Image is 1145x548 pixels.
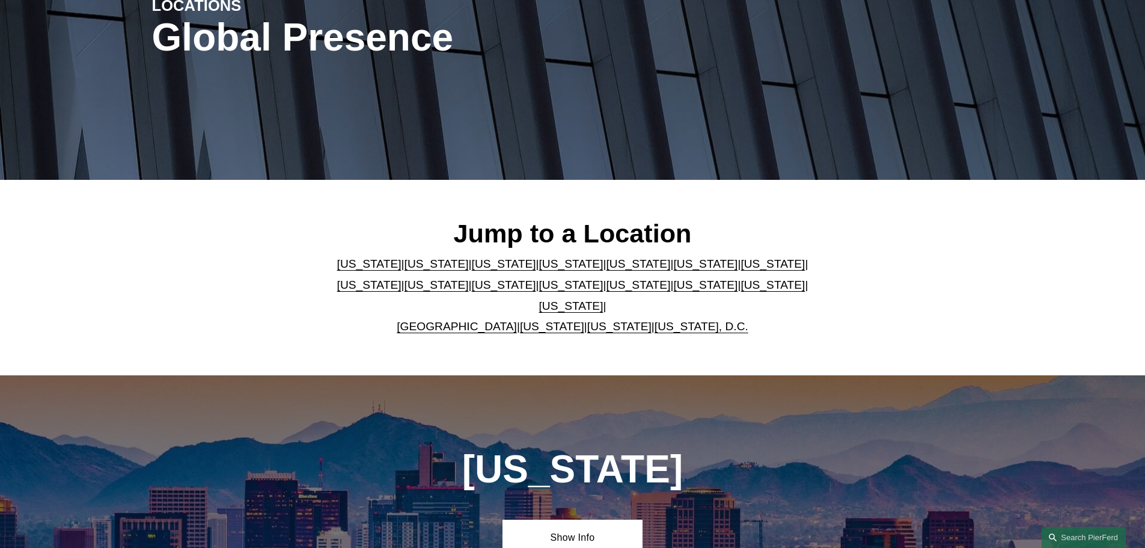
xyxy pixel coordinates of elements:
a: [US_STATE] [337,257,402,270]
a: [US_STATE] [740,257,805,270]
a: [US_STATE] [539,300,603,312]
a: [US_STATE] [405,279,469,291]
h2: Jump to a Location [327,218,818,249]
a: [GEOGRAPHIC_DATA] [397,320,517,333]
a: [US_STATE] [673,279,737,291]
a: [US_STATE] [472,279,536,291]
p: | | | | | | | | | | | | | | | | | | [327,254,818,337]
a: Search this site [1042,527,1126,548]
a: [US_STATE] [337,279,402,291]
a: [US_STATE] [539,257,603,270]
a: [US_STATE], D.C. [655,320,748,333]
a: [US_STATE] [606,257,670,270]
a: [US_STATE] [587,320,652,333]
a: [US_STATE] [740,279,805,291]
a: [US_STATE] [606,279,670,291]
a: [US_STATE] [472,257,536,270]
a: [US_STATE] [405,257,469,270]
h1: Global Presence [152,16,713,60]
a: [US_STATE] [673,257,737,270]
h1: [US_STATE] [397,448,748,491]
a: [US_STATE] [539,279,603,291]
a: [US_STATE] [520,320,584,333]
